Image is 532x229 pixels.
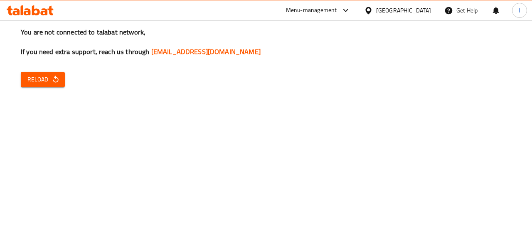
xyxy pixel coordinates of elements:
[21,27,511,57] h3: You are not connected to talabat network, If you need extra support, reach us through
[519,6,520,15] span: I
[21,72,65,87] button: Reload
[27,74,58,85] span: Reload
[376,6,431,15] div: [GEOGRAPHIC_DATA]
[151,45,261,58] a: [EMAIL_ADDRESS][DOMAIN_NAME]
[286,5,337,15] div: Menu-management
